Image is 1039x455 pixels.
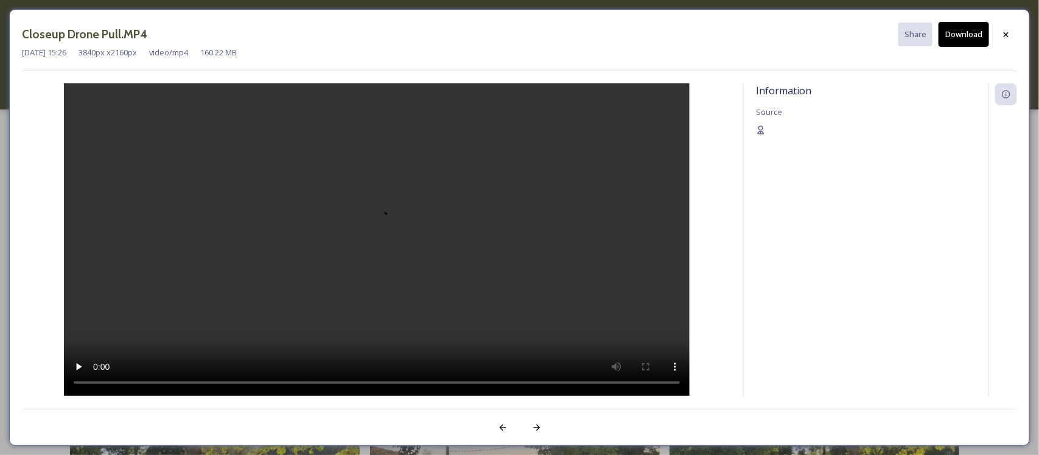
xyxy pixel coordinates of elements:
[898,23,932,46] button: Share
[756,84,811,97] span: Information
[939,22,989,47] button: Download
[22,26,147,43] h3: Closeup Drone Pull.MP4
[756,106,782,117] span: Source
[22,47,66,58] span: [DATE] 15:26
[79,47,137,58] span: 3840 px x 2160 px
[200,47,237,58] span: 160.22 MB
[149,47,188,58] span: video/mp4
